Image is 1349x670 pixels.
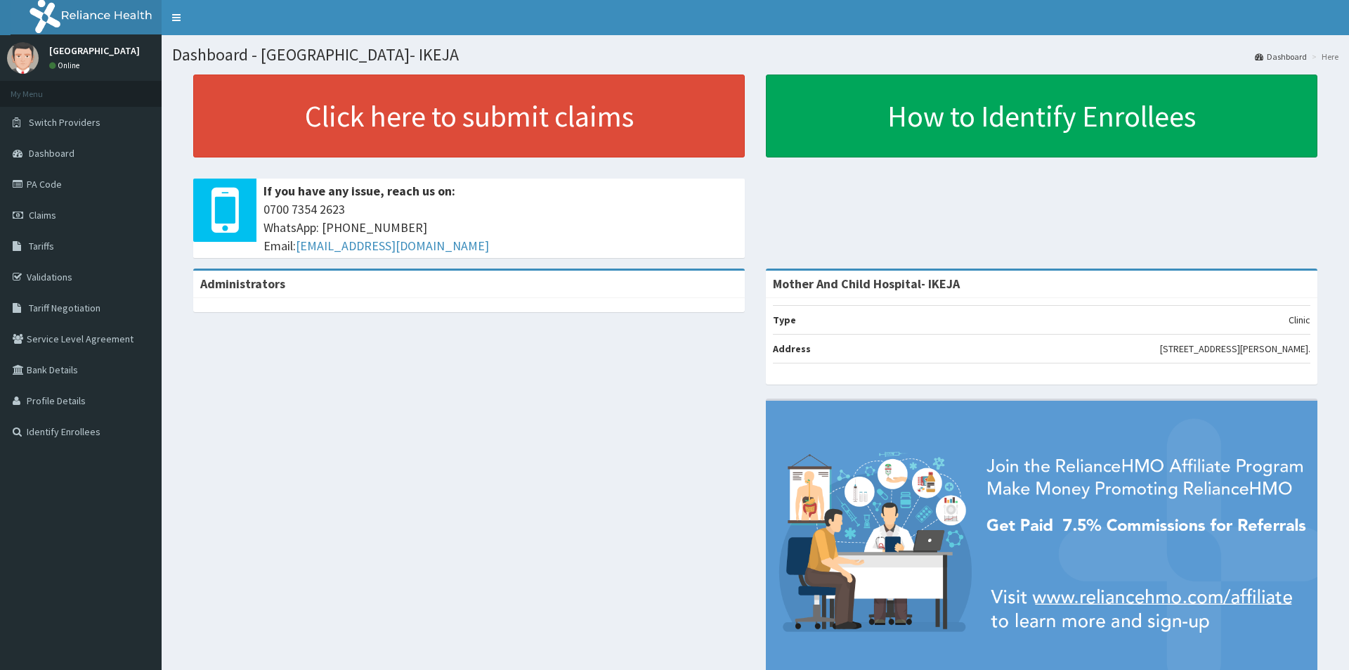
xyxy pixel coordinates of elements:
[296,238,489,254] a: [EMAIL_ADDRESS][DOMAIN_NAME]
[766,75,1317,157] a: How to Identify Enrollees
[172,46,1338,64] h1: Dashboard - [GEOGRAPHIC_DATA]- IKEJA
[263,183,455,199] b: If you have any issue, reach us on:
[49,60,83,70] a: Online
[49,46,140,56] p: [GEOGRAPHIC_DATA]
[773,276,960,292] strong: Mother And Child Hospital- IKEJA
[1255,51,1307,63] a: Dashboard
[29,116,100,129] span: Switch Providers
[1308,51,1338,63] li: Here
[29,209,56,221] span: Claims
[773,314,796,326] b: Type
[773,342,811,355] b: Address
[29,147,74,160] span: Dashboard
[1160,342,1310,356] p: [STREET_ADDRESS][PERSON_NAME].
[7,42,39,74] img: User Image
[29,240,54,252] span: Tariffs
[1289,313,1310,327] p: Clinic
[29,302,100,314] span: Tariff Negotiation
[193,75,745,157] a: Click here to submit claims
[263,200,738,255] span: 0700 7354 2623 WhatsApp: [PHONE_NUMBER] Email:
[200,276,285,292] b: Administrators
